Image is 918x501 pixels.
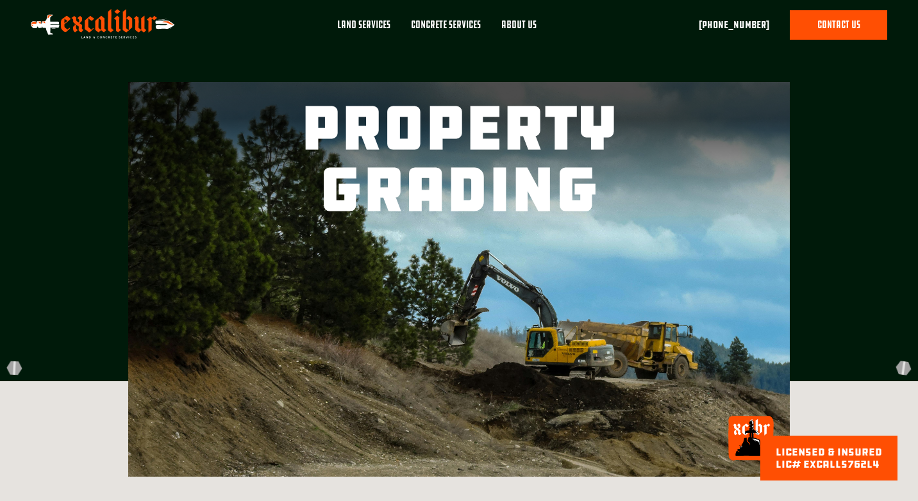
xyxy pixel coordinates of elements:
a: [PHONE_NUMBER] [699,17,769,33]
div: licensed & Insured lic# EXCALLS762L4 [776,446,882,470]
h1: Property Grading [162,97,756,220]
a: contact us [790,10,887,40]
div: About Us [501,18,537,32]
a: About Us [491,10,547,50]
